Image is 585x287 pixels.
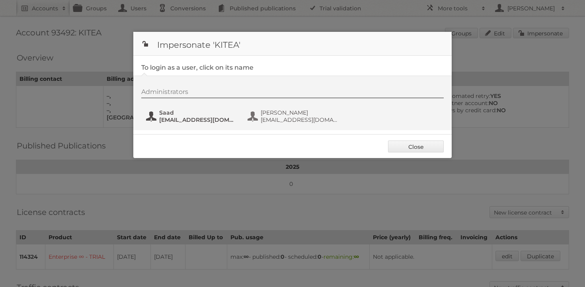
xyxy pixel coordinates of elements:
span: [EMAIL_ADDRESS][DOMAIN_NAME] [261,116,338,123]
button: Saad [EMAIL_ADDRESS][DOMAIN_NAME] [145,108,239,124]
a: Close [388,141,444,152]
span: Saad [159,109,236,116]
button: [PERSON_NAME] [EMAIL_ADDRESS][DOMAIN_NAME] [247,108,340,124]
span: [PERSON_NAME] [261,109,338,116]
div: Administrators [141,88,444,98]
h1: Impersonate 'KITEA' [133,32,452,56]
legend: To login as a user, click on its name [141,64,253,71]
span: [EMAIL_ADDRESS][DOMAIN_NAME] [159,116,236,123]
